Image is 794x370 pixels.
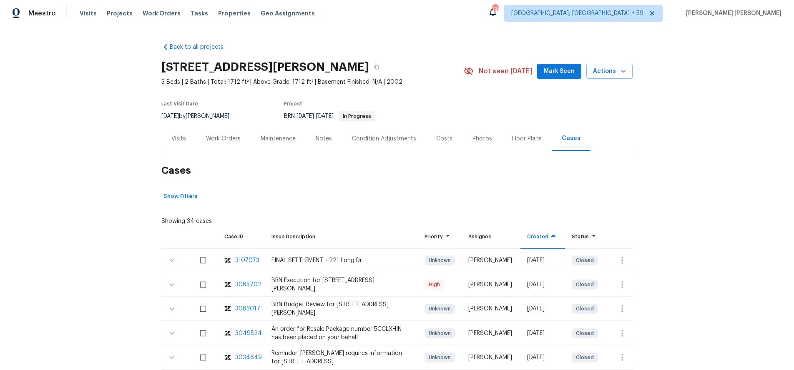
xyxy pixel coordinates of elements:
[224,353,258,362] a: zendesk-icon3034649
[224,329,258,337] a: zendesk-icon3049524
[235,329,262,337] div: 3049524
[80,9,97,17] span: Visits
[224,305,258,313] a: zendesk-icon3063017
[235,353,262,362] div: 3034649
[235,256,259,265] div: 3107073
[107,9,133,17] span: Projects
[235,305,260,313] div: 3063017
[161,78,464,86] span: 3 Beds | 2 Baths | Total: 1712 ft² | Above Grade: 1712 ft² | Basement Finished: N/A | 2002
[271,349,411,366] div: Reminder: [PERSON_NAME] requires information for [STREET_ADDRESS]
[527,280,558,289] div: [DATE]
[224,329,231,337] img: zendesk-icon
[425,353,454,362] span: Unknown
[537,64,581,79] button: Mark Seen
[261,135,296,143] div: Maintenance
[161,63,369,71] h2: [STREET_ADDRESS][PERSON_NAME]
[527,256,558,265] div: [DATE]
[161,101,198,106] span: Last Visit Date
[284,113,375,119] span: BRN
[161,214,212,225] div: Showing 34 cases
[425,305,454,313] span: Unknown
[468,353,514,362] div: [PERSON_NAME]
[573,329,597,337] span: Closed
[572,232,599,241] div: Status
[218,9,251,17] span: Properties
[224,256,231,265] img: zendesk-icon
[161,43,241,51] a: Back to all projects
[683,9,781,17] span: [PERSON_NAME] [PERSON_NAME]
[191,10,208,16] span: Tasks
[271,232,411,241] div: Issue Description
[163,192,197,201] span: Show Filters
[511,9,643,17] span: [GEOGRAPHIC_DATA], [GEOGRAPHIC_DATA] + 59
[492,5,498,13] div: 735
[573,305,597,313] span: Closed
[527,232,558,241] div: Created
[296,113,334,119] span: -
[573,353,597,362] span: Closed
[479,67,532,75] span: Not seen [DATE]
[468,256,514,265] div: [PERSON_NAME]
[468,232,514,241] div: Assignee
[261,9,315,17] span: Geo Assignments
[544,66,575,77] span: Mark Seen
[284,101,302,106] span: Project
[468,305,514,313] div: [PERSON_NAME]
[425,329,454,337] span: Unknown
[586,64,633,79] button: Actions
[512,135,542,143] div: Floor Plans
[472,135,492,143] div: Photos
[296,113,314,119] span: [DATE]
[436,135,452,143] div: Costs
[425,280,443,289] span: High
[527,329,558,337] div: [DATE]
[161,190,199,203] button: Show Filters
[143,9,181,17] span: Work Orders
[224,232,258,241] div: Case ID
[339,114,374,119] span: In Progress
[224,256,258,265] a: zendesk-icon3107073
[171,135,186,143] div: Visits
[425,256,454,265] span: Unknown
[562,134,580,142] div: Cases
[161,151,633,190] h2: Cases
[224,305,231,313] img: zendesk-icon
[271,276,411,293] div: BRN Execution for [STREET_ADDRESS][PERSON_NAME]
[316,135,332,143] div: Notes
[161,111,239,121] div: by [PERSON_NAME]
[573,280,597,289] span: Closed
[206,135,241,143] div: Work Orders
[161,113,179,119] span: [DATE]
[527,305,558,313] div: [DATE]
[573,256,597,265] span: Closed
[352,135,416,143] div: Condition Adjustments
[28,9,56,17] span: Maestro
[425,232,455,241] div: Priority
[468,280,514,289] div: [PERSON_NAME]
[235,280,261,289] div: 3065702
[271,325,411,342] div: An order for Resale Package number 5CCLXHIN has been placed on your behalf
[468,329,514,337] div: [PERSON_NAME]
[224,280,231,289] img: zendesk-icon
[224,353,231,362] img: zendesk-icon
[271,256,411,265] div: FINAL SETTLEMENT. - 221 Long Dr
[593,66,626,77] span: Actions
[527,353,558,362] div: [DATE]
[224,280,258,289] a: zendesk-icon3065702
[316,113,334,119] span: [DATE]
[369,60,384,75] button: Copy Address
[271,300,411,317] div: BRN Budget Review for [STREET_ADDRESS][PERSON_NAME]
